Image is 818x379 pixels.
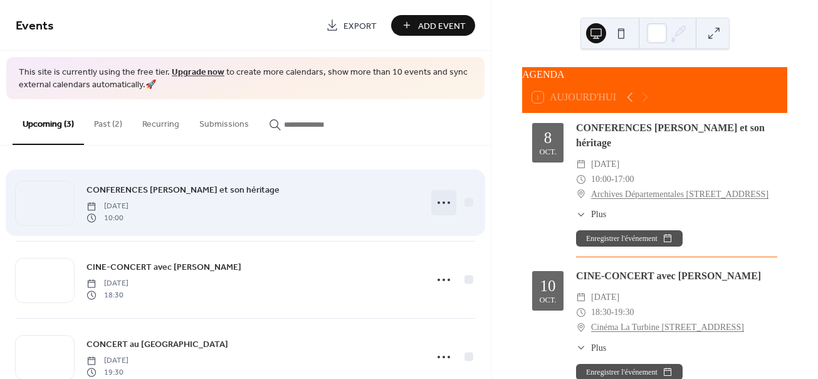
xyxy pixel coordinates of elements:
[614,172,634,187] span: 17:00
[132,99,189,144] button: Recurring
[189,99,259,144] button: Submissions
[87,184,280,197] span: CONFERENCES [PERSON_NAME] et son héritage
[591,187,768,202] a: Archives Départementales [STREET_ADDRESS]
[591,341,606,355] span: Plus
[87,289,128,301] span: 18:30
[317,15,386,36] a: Export
[591,305,611,320] span: 18:30
[539,148,556,156] div: oct.
[539,296,556,304] div: oct.
[591,157,619,172] span: [DATE]
[611,172,614,187] span: -
[591,320,744,335] a: Cinéma La Turbine [STREET_ADDRESS]
[576,172,586,187] div: ​
[172,64,224,81] a: Upgrade now
[576,187,586,202] div: ​
[87,355,128,366] span: [DATE]
[87,366,128,378] span: 19:30
[576,341,606,355] button: ​Plus
[614,305,634,320] span: 19:30
[540,278,556,294] div: 10
[87,338,228,351] span: CONCERT au [GEOGRAPHIC_DATA]
[87,261,241,274] span: CINE-CONCERT avec [PERSON_NAME]
[576,290,586,305] div: ​
[87,212,128,223] span: 10:00
[576,269,777,284] div: CINE-CONCERT avec [PERSON_NAME]
[576,157,586,172] div: ​
[87,201,128,212] span: [DATE]
[84,99,132,144] button: Past (2)
[544,130,552,146] div: 8
[576,230,683,247] button: Enregistrer l'événement
[576,208,606,221] button: ​Plus
[576,120,777,151] div: CONFERENCES [PERSON_NAME] et son héritage
[343,19,377,33] span: Export
[522,67,787,82] div: AGENDA
[576,320,586,335] div: ​
[16,14,54,38] span: Events
[611,305,614,320] span: -
[19,67,472,91] span: This site is currently using the free tier. to create more calendars, show more than 10 events an...
[87,260,241,274] a: CINE-CONCERT avec [PERSON_NAME]
[87,183,280,197] a: CONFERENCES [PERSON_NAME] et son héritage
[591,208,606,221] span: Plus
[576,341,586,355] div: ​
[391,15,475,36] button: Add Event
[13,99,84,145] button: Upcoming (3)
[87,278,128,289] span: [DATE]
[87,337,228,351] a: CONCERT au [GEOGRAPHIC_DATA]
[576,305,586,320] div: ​
[418,19,466,33] span: Add Event
[591,290,619,305] span: [DATE]
[576,208,586,221] div: ​
[591,172,611,187] span: 10:00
